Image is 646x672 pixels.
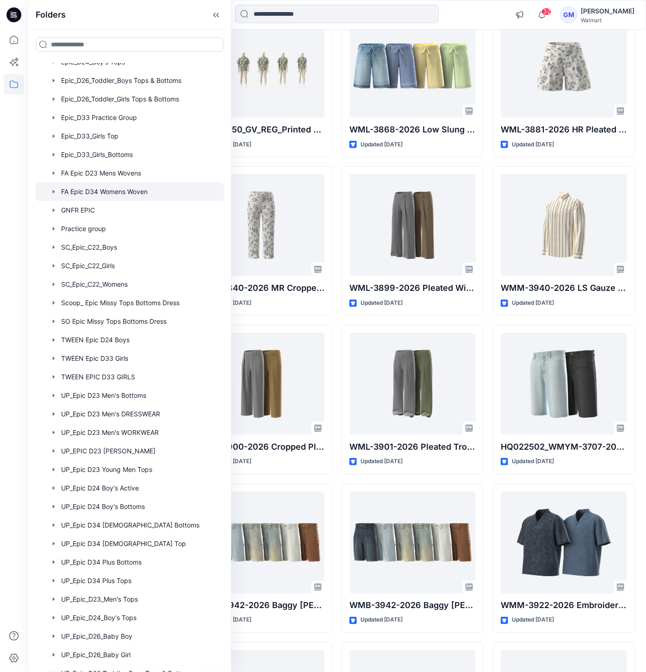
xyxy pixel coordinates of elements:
[349,16,476,118] a: WML-3868-2026 Low Slung Release Hem Bermuda Short
[360,140,403,150] p: Updated [DATE]
[501,440,627,453] p: HQ022502_WMYM-3707-2026 Denim Jort
[560,6,577,23] div: GM
[349,282,476,295] p: WML-3899-2026 Pleated Wide Leg
[581,17,634,24] div: Walmart
[581,6,634,17] div: [PERSON_NAME]
[349,599,476,612] p: WMB-3942-2026 Baggy [PERSON_NAME] Short
[349,123,476,136] p: WML-3868-2026 Low Slung Release Hem Bermuda Short
[501,282,627,295] p: WMM-3940-2026 LS Gauze Shirt
[512,298,554,308] p: Updated [DATE]
[349,333,476,435] a: WML-3901-2026 Pleated Trousers
[512,140,554,150] p: Updated [DATE]
[501,16,627,118] a: WML-3881-2026 HR Pleated Short
[198,333,324,435] a: WML-3900-2026 Cropped Pleated Trousers
[198,174,324,276] a: WML-3840-2026 MR Cropped Pant
[198,492,324,594] a: WMB-3942-2026 Baggy Carpenter Short
[198,282,324,295] p: WML-3840-2026 MR Cropped Pant
[349,440,476,453] p: WML-3901-2026 Pleated Trousers
[501,174,627,276] a: WMM-3940-2026 LS Gauze Shirt
[501,123,627,136] p: WML-3881-2026 HR Pleated Short
[198,16,324,118] a: HQ025850_GV_REG_Printed Slub Poplin Camp Shirt
[501,333,627,435] a: HQ022502_WMYM-3707-2026 Denim Jort
[349,492,476,594] a: WMB-3942-2026 Baggy Carpenter Short
[360,615,403,625] p: Updated [DATE]
[512,615,554,625] p: Updated [DATE]
[349,174,476,276] a: WML-3899-2026 Pleated Wide Leg
[360,298,403,308] p: Updated [DATE]
[501,492,627,594] a: WMM-3922-2026 Embroidery Camp Shirt
[512,457,554,467] p: Updated [DATE]
[360,457,403,467] p: Updated [DATE]
[198,123,324,136] p: HQ025850_GV_REG_Printed Slub Poplin Camp Shirt
[501,599,627,612] p: WMM-3922-2026 Embroidery Camp Shirt
[541,8,552,15] span: 32
[198,599,324,612] p: WMB-3942-2026 Baggy [PERSON_NAME] Short
[198,440,324,453] p: WML-3900-2026 Cropped Pleated Trousers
